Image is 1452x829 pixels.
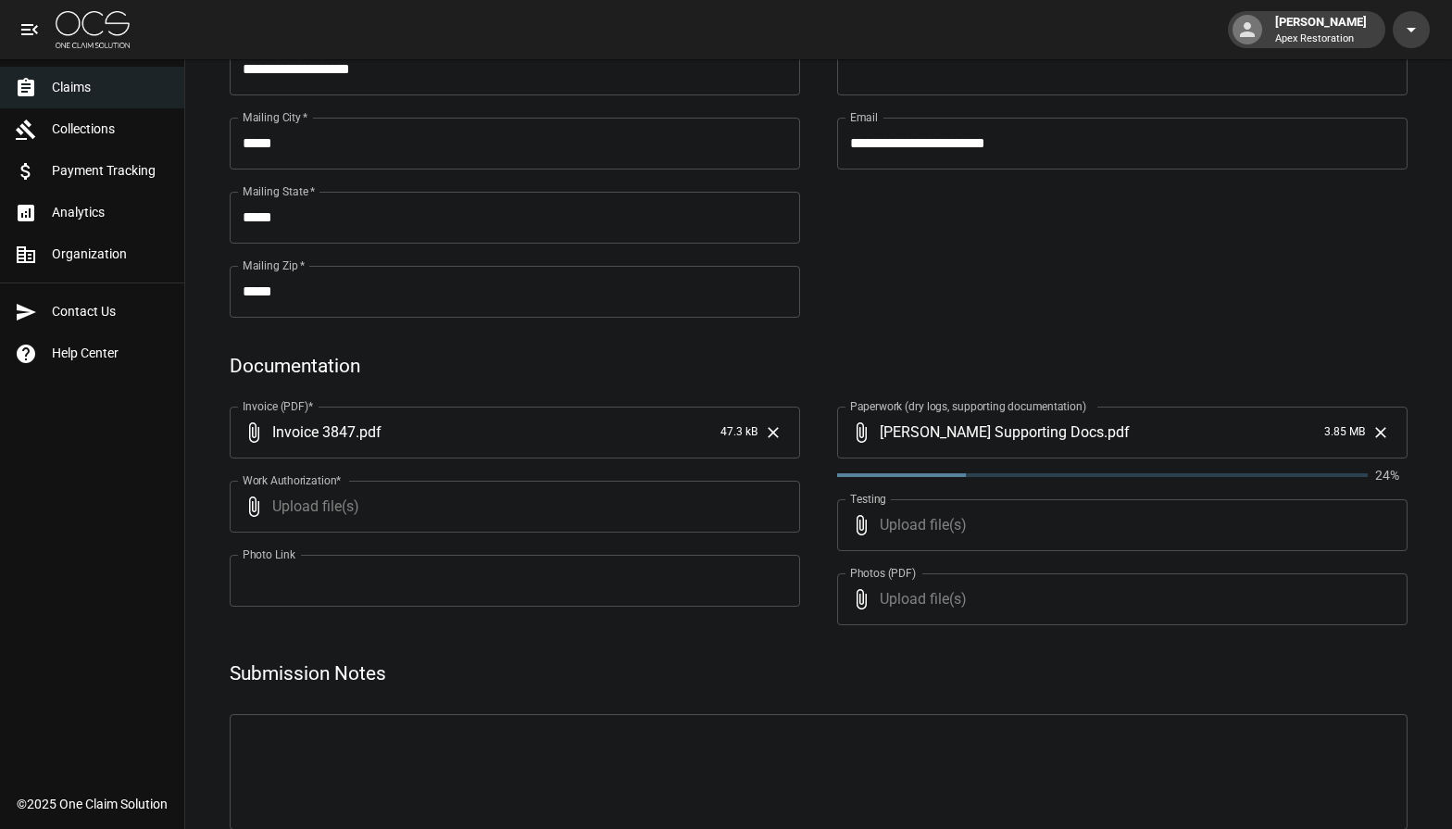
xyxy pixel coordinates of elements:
span: Organization [52,245,169,264]
button: Clear [1367,419,1395,446]
label: Mailing Zip [243,257,306,273]
span: Upload file(s) [880,499,1358,551]
span: Payment Tracking [52,161,169,181]
button: open drawer [11,11,48,48]
span: Collections [52,119,169,139]
span: 47.3 kB [720,423,757,442]
span: Claims [52,78,169,97]
span: Upload file(s) [272,481,750,533]
label: Photos (PDF) [850,565,916,581]
div: [PERSON_NAME] [1268,13,1374,46]
img: ocs-logo-white-transparent.png [56,11,130,48]
div: © 2025 One Claim Solution [17,795,168,813]
label: Invoice (PDF)* [243,398,314,414]
label: Photo Link [243,546,295,562]
span: Contact Us [52,302,169,321]
label: Mailing State [243,183,315,199]
label: Mailing City [243,109,308,125]
span: . pdf [356,421,382,443]
span: Invoice 3847 [272,421,356,443]
button: Clear [759,419,787,446]
p: Apex Restoration [1275,31,1367,47]
span: . pdf [1104,421,1130,443]
span: 3.85 MB [1324,423,1365,442]
span: Analytics [52,203,169,222]
label: Paperwork (dry logs, supporting documentation) [850,398,1086,414]
label: Email [850,109,878,125]
label: Work Authorization* [243,472,342,488]
span: Upload file(s) [880,573,1358,625]
span: Help Center [52,344,169,363]
label: Testing [850,491,886,507]
span: [PERSON_NAME] Supporting Docs [880,421,1104,443]
p: 24% [1375,466,1408,484]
